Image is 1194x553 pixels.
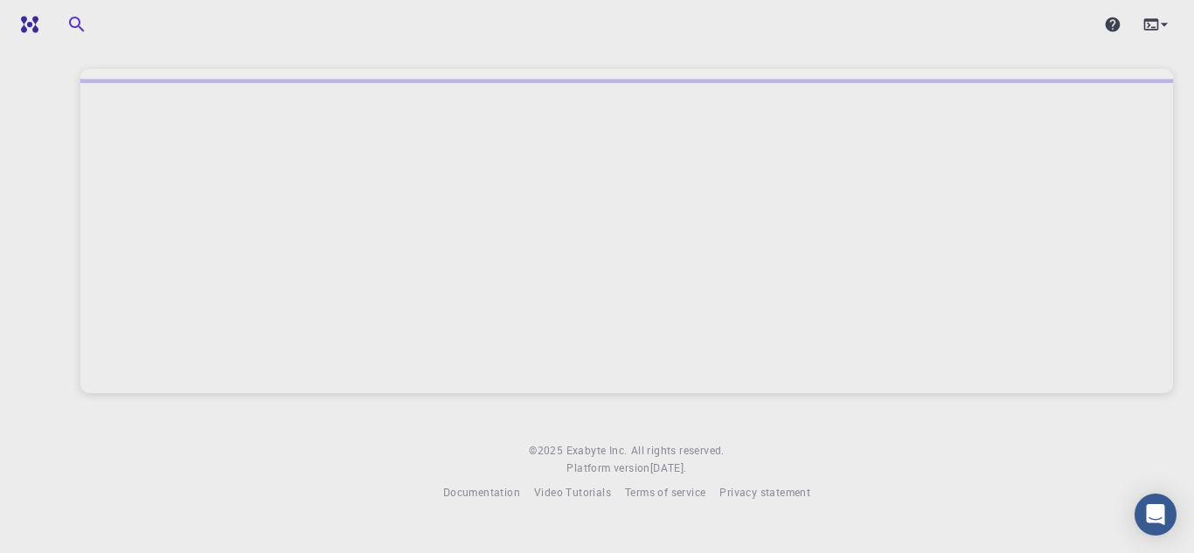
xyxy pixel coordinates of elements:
div: Open Intercom Messenger [1135,494,1177,536]
span: Exabyte Inc. [566,443,628,457]
a: Privacy statement [719,484,810,501]
img: logo [14,16,38,33]
a: Exabyte Inc. [566,442,628,460]
a: Documentation [443,484,520,501]
span: Privacy statement [719,485,810,499]
span: [DATE] . [650,460,687,474]
a: Video Tutorials [534,484,611,501]
span: All rights reserved. [631,442,725,460]
a: Terms of service [625,484,705,501]
span: Terms of service [625,485,705,499]
span: Video Tutorials [534,485,611,499]
span: Documentation [443,485,520,499]
span: © 2025 [529,442,566,460]
span: Platform version [566,460,649,477]
a: [DATE]. [650,460,687,477]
